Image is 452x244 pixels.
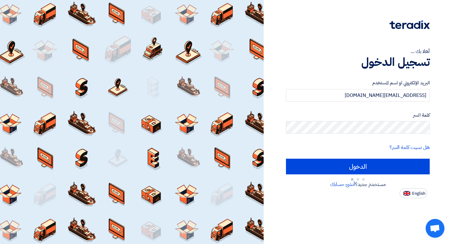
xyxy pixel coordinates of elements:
div: مستخدم جديد؟ [286,181,430,188]
input: الدخول [286,159,430,174]
input: أدخل بريد العمل الإلكتروني او اسم المستخدم الخاص بك ... [286,89,430,102]
a: Open chat [426,219,444,238]
div: أهلا بك ... [286,48,430,55]
span: English [412,191,425,196]
label: البريد الإلكتروني او اسم المستخدم [286,79,430,87]
a: أنشئ حسابك [330,181,355,188]
img: en-US.png [403,191,410,196]
a: هل نسيت كلمة السر؟ [390,144,430,151]
label: كلمة السر [286,112,430,119]
img: Teradix logo [390,20,430,29]
button: English [400,188,427,198]
h1: تسجيل الدخول [286,55,430,69]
